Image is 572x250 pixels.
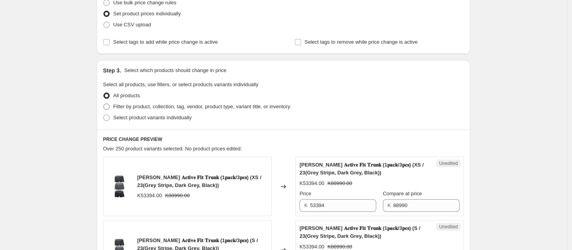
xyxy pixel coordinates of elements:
[107,175,131,198] img: 231_d4ad149c-7e93-4c57-a7d1-69d09ecb1ee7_80x.jpg
[439,160,458,167] span: Unedited
[300,180,324,187] div: K53394.00
[137,192,162,200] div: K53394.00
[327,180,352,187] strike: K88990.00
[113,39,218,45] span: Select tags to add while price change is active
[103,81,258,87] span: Select all products, use filters, or select products variants individually
[388,202,391,208] span: K
[124,67,226,74] p: Select which products should change in price
[439,224,458,230] span: Unedited
[103,146,242,152] span: Over 250 product variants selected. No product prices edited:
[113,11,181,17] span: Set product prices individually
[383,191,422,196] span: Compare at price
[300,162,424,176] span: [PERSON_NAME] 𝐀𝐜𝐭𝐢𝐯𝐞 𝐅𝐢𝐭 𝐓𝐫𝐮𝐧𝐤 (1𝐩𝐚𝐜𝐤/3𝐩𝐜𝐬) (XS / 23(Grey Stripe, Dark Grey, Black))
[113,104,290,109] span: Filter by product, collection, tag, vendor, product type, variant title, or inventory
[103,136,464,143] h6: PRICE CHANGE PREVIEW
[113,115,191,120] span: Select product variants individually
[300,191,311,196] span: Price
[305,39,418,45] span: Select tags to remove while price change is active
[113,93,140,98] span: All products
[304,202,308,208] span: K
[300,225,420,239] span: [PERSON_NAME] 𝐀𝐜𝐭𝐢𝐯𝐞 𝐅𝐢𝐭 𝐓𝐫𝐮𝐧𝐤 (1𝐩𝐚𝐜𝐤/3𝐩𝐜𝐬) (S / 23(Grey Stripe, Dark Grey, Black))
[103,67,121,74] h2: Step 3.
[137,174,261,188] span: [PERSON_NAME] 𝐀𝐜𝐭𝐢𝐯𝐞 𝐅𝐢𝐭 𝐓𝐫𝐮𝐧𝐤 (1𝐩𝐚𝐜𝐤/3𝐩𝐜𝐬) (XS / 23(Grey Stripe, Dark Grey, Black))
[113,22,151,28] span: Use CSV upload
[165,192,190,200] strike: K88990.00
